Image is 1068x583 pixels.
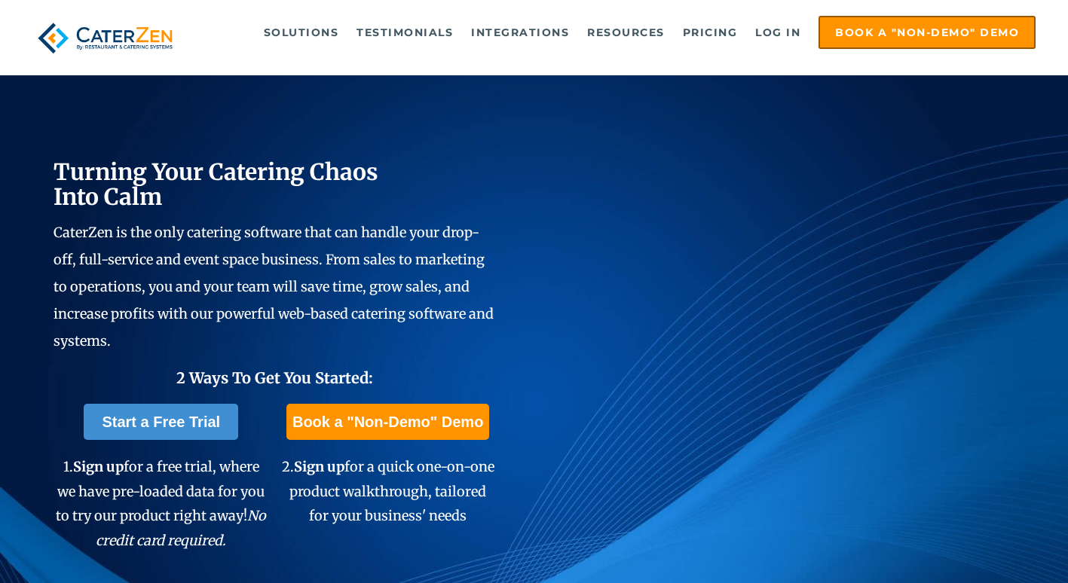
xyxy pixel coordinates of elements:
[176,368,373,387] span: 2 Ways To Get You Started:
[748,17,808,47] a: Log in
[96,507,266,548] em: No credit card required.
[349,17,461,47] a: Testimonials
[464,17,577,47] a: Integrations
[73,458,124,475] span: Sign up
[256,17,347,47] a: Solutions
[32,16,179,60] img: caterzen
[934,524,1051,566] iframe: Help widget launcher
[580,17,672,47] a: Resources
[282,458,494,524] span: 2. for a quick one-on-one product walkthrough, tailored for your business' needs
[54,224,494,349] span: CaterZen is the only catering software that can handle your drop-off, full-service and event spac...
[286,404,489,440] a: Book a "Non-Demo" Demo
[54,157,378,211] span: Turning Your Catering Chaos Into Calm
[294,458,344,475] span: Sign up
[819,16,1036,49] a: Book a "Non-Demo" Demo
[56,458,266,548] span: 1. for a free trial, where we have pre-loaded data for you to try our product right away!
[675,17,745,47] a: Pricing
[84,404,238,440] a: Start a Free Trial
[204,16,1036,49] div: Navigation Menu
